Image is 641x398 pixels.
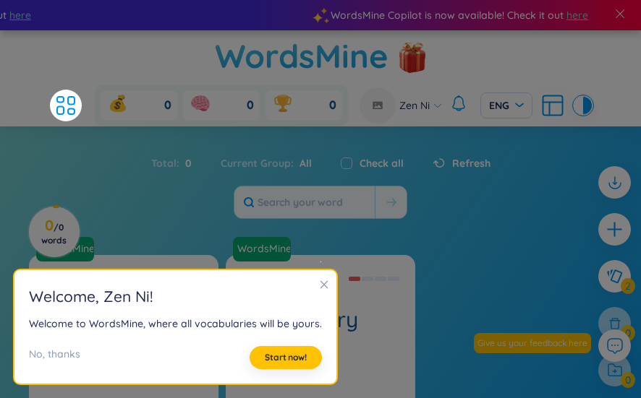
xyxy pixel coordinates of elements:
span: Refresh [452,155,491,171]
span: / 0 words [41,222,67,246]
input: Search your word [234,186,375,218]
span: plus [606,220,624,238]
span: here [7,7,29,23]
span: 0 [247,98,254,113]
a: WordsMine [232,241,292,256]
span: close [319,280,329,290]
a: WordsMine [233,237,297,261]
span: ENG [489,98,524,113]
span: 0 [164,98,171,113]
span: 0 [329,98,336,113]
button: Start now! [250,346,322,369]
span: here [564,7,586,23]
span: 0 [179,155,192,171]
h2: Welcome , Zen Ni ! [29,285,322,308]
img: flashSalesIcon.a7f4f837.png [398,35,427,78]
span: All [294,157,312,170]
div: Welcome to WordsMine, where all vocabularies will be yours. [29,316,322,332]
a: avatar [360,87,399,124]
span: Start now! [265,352,307,363]
span: Zen Ni [399,98,430,113]
div: Current Group : [206,148,326,178]
a: WordsMine [215,30,389,82]
div: Total : [151,148,206,178]
label: Check all [360,155,404,171]
img: avatar [360,87,396,124]
div: No, thanks [29,346,80,369]
h3: 0 [38,220,70,246]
